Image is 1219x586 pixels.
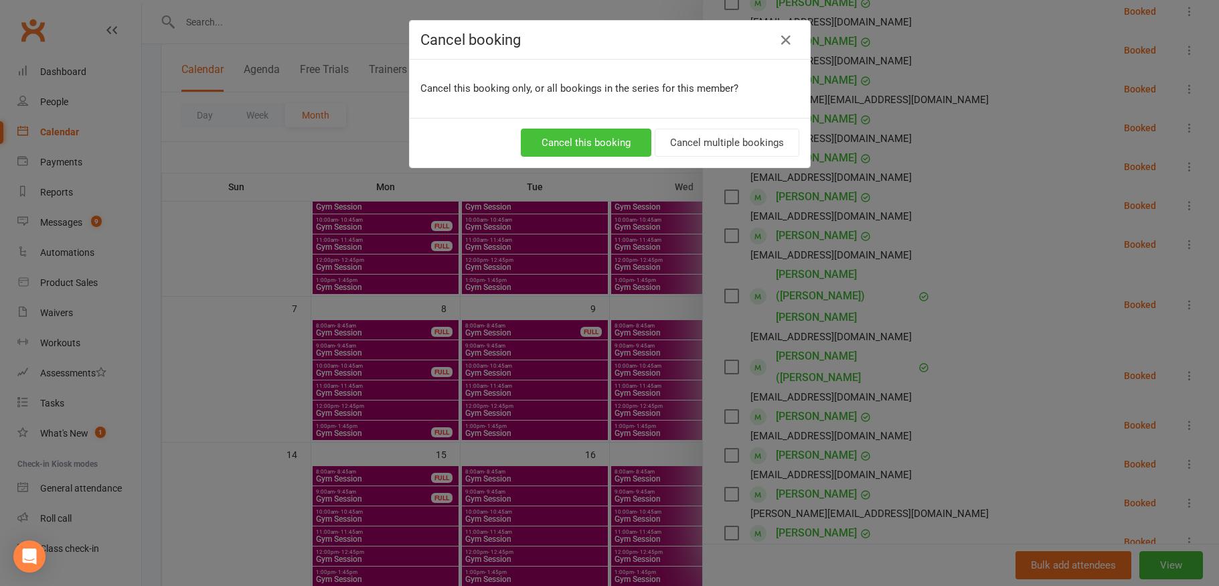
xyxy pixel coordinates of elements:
[420,80,799,96] p: Cancel this booking only, or all bookings in the series for this member?
[521,129,651,157] button: Cancel this booking
[775,29,797,51] button: Close
[655,129,799,157] button: Cancel multiple bookings
[420,31,799,48] h4: Cancel booking
[13,540,46,573] div: Open Intercom Messenger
